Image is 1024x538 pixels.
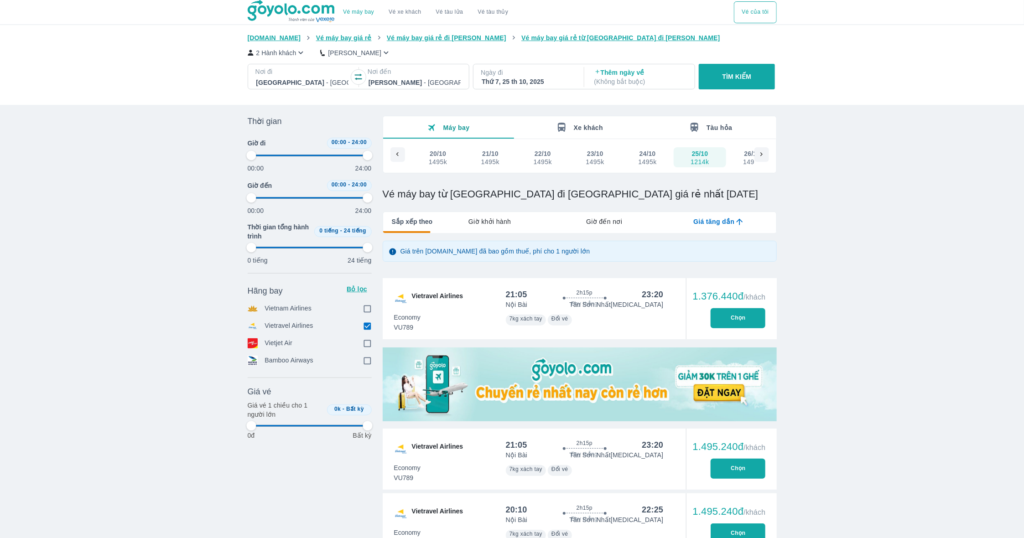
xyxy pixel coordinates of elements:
[693,217,734,226] span: Giá tăng dần
[587,149,603,158] div: 23/10
[383,347,777,421] img: media-0
[392,217,433,226] span: Sắp xếp theo
[343,282,372,296] button: Bỏ lọc
[248,401,323,419] p: Giá vé 1 chiều cho 1 người lớn
[248,34,301,41] span: [DOMAIN_NAME]
[248,164,264,173] p: 00:00
[570,515,664,524] p: Tân Sơn Nhất [MEDICAL_DATA]
[594,77,686,86] p: ( Không bắt buộc )
[711,308,765,328] button: Chọn
[574,124,603,131] span: Xe khách
[506,450,527,460] p: Nội Bài
[352,181,367,188] span: 24:00
[577,440,593,447] span: 2h15p
[394,463,421,472] span: Economy
[521,34,720,41] span: Vé máy bay giá rẻ từ [GEOGRAPHIC_DATA] đi [PERSON_NAME]
[707,124,733,131] span: Tàu hỏa
[743,293,765,301] span: /khách
[368,67,462,76] p: Nơi đến
[430,149,446,158] div: 20/10
[743,158,761,166] div: 1495k
[506,440,527,450] div: 21:05
[394,507,408,521] img: VU
[400,247,590,256] p: Giá trên [DOMAIN_NAME] đã bao gồm thuế, phí cho 1 người lớn
[570,450,664,460] p: Tân Sơn Nhất [MEDICAL_DATA]
[343,9,374,16] a: Vé máy bay
[248,139,266,148] span: Giờ đi
[642,504,663,515] div: 22:25
[743,444,765,451] span: /khách
[506,289,527,300] div: 21:05
[639,149,656,158] div: 24/10
[734,1,776,23] div: choose transportation mode
[346,285,368,294] p: Bỏ lọc
[577,289,593,296] span: 2h15p
[316,34,372,41] span: Vé máy bay giá rẻ
[509,531,542,537] span: 7kg xách tay
[723,72,752,81] p: TÌM KIẾM
[692,149,708,158] div: 25/10
[443,124,470,131] span: Máy bay
[412,442,463,456] span: Vietravel Airlines
[248,48,306,57] button: 2 Hành khách
[248,256,268,265] p: 0 tiếng
[691,158,709,166] div: 1214k
[642,440,663,450] div: 23:20
[336,1,515,23] div: choose transportation mode
[743,508,765,516] span: /khách
[348,256,371,265] p: 24 tiếng
[394,473,421,482] span: VU789
[551,531,568,537] span: Đổi vé
[348,181,350,188] span: -
[551,466,568,472] span: Đổi vé
[248,386,271,397] span: Giá vé
[248,33,777,42] nav: breadcrumb
[248,285,283,296] span: Hãng bay
[506,504,527,515] div: 20:10
[394,323,421,332] span: VU789
[394,442,408,456] img: VU
[551,316,568,322] span: Đổi vé
[355,206,372,215] p: 24:00
[586,158,604,166] div: 1495k
[319,228,338,234] span: 0 tiếng
[481,68,575,77] p: Ngày đi
[506,515,527,524] p: Nội Bài
[693,441,766,452] div: 1.495.240đ
[332,139,347,145] span: 00:00
[577,504,593,512] span: 2h15p
[255,67,349,76] p: Nơi đi
[355,164,372,173] p: 24:00
[744,149,761,158] div: 26/10
[586,217,622,226] span: Giờ đến nơi
[570,300,664,309] p: Tân Sơn Nhất [MEDICAL_DATA]
[320,48,391,57] button: [PERSON_NAME]
[412,507,463,521] span: Vietravel Airlines
[693,506,766,517] div: 1.495.240đ
[265,304,312,314] p: Vietnam Airlines
[394,313,421,322] span: Economy
[340,228,342,234] span: -
[248,222,311,241] span: Thời gian tổng hành trình
[353,431,371,440] p: Bất kỳ
[389,9,421,16] a: Vé xe khách
[248,116,282,127] span: Thời gian
[734,1,776,23] button: Vé của tôi
[535,149,551,158] div: 22/10
[265,356,313,366] p: Bamboo Airways
[470,1,515,23] button: Vé tàu thủy
[481,158,499,166] div: 1495k
[248,206,264,215] p: 00:00
[352,139,367,145] span: 24:00
[693,291,766,302] div: 1.376.440đ
[506,300,527,309] p: Nội Bài
[387,34,506,41] span: Vé máy bay giá rẻ đi [PERSON_NAME]
[432,212,776,231] div: lab API tabs example
[348,139,350,145] span: -
[711,459,765,479] button: Chọn
[429,158,447,166] div: 1495k
[699,64,775,89] button: TÌM KIẾM
[328,48,381,57] p: [PERSON_NAME]
[248,181,272,190] span: Giờ đến
[346,406,364,412] span: Bất kỳ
